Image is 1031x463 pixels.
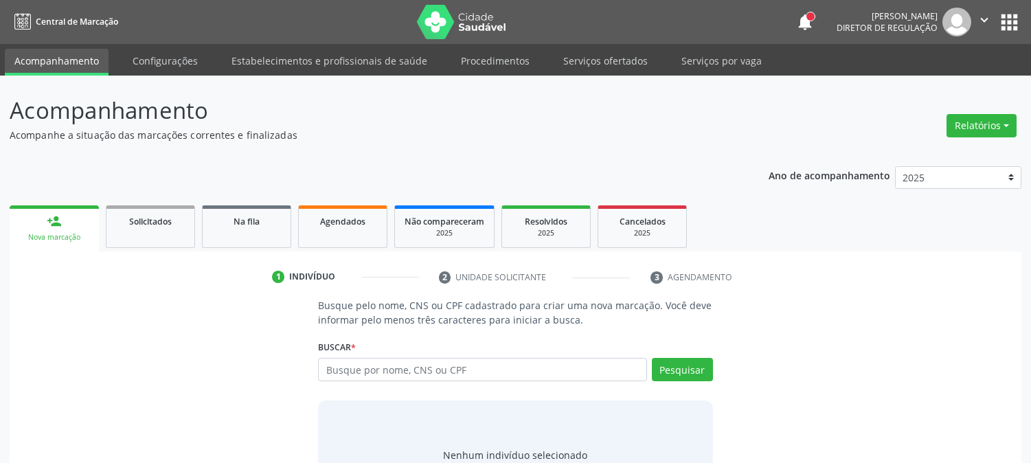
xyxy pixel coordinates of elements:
span: Resolvidos [525,216,567,227]
p: Acompanhe a situação das marcações correntes e finalizadas [10,128,718,142]
a: Procedimentos [451,49,539,73]
span: Solicitados [129,216,172,227]
span: Agendados [320,216,365,227]
p: Ano de acompanhamento [769,166,890,183]
div: [PERSON_NAME] [837,10,938,22]
img: img [942,8,971,36]
div: person_add [47,214,62,229]
i:  [977,12,992,27]
div: Indivíduo [289,271,335,283]
button:  [971,8,997,36]
label: Buscar [318,337,356,358]
a: Central de Marcação [10,10,118,33]
button: notifications [795,12,815,32]
span: Cancelados [620,216,666,227]
span: Não compareceram [405,216,484,227]
div: Nenhum indivíduo selecionado [443,448,587,462]
div: 1 [272,271,284,283]
div: 2025 [608,228,677,238]
span: Central de Marcação [36,16,118,27]
button: Relatórios [947,114,1017,137]
a: Estabelecimentos e profissionais de saúde [222,49,437,73]
a: Serviços por vaga [672,49,771,73]
p: Acompanhamento [10,93,718,128]
button: Pesquisar [652,358,713,381]
div: 2025 [512,228,580,238]
a: Configurações [123,49,207,73]
span: Na fila [234,216,260,227]
button: apps [997,10,1021,34]
a: Serviços ofertados [554,49,657,73]
input: Busque por nome, CNS ou CPF [318,358,646,381]
span: Diretor de regulação [837,22,938,34]
p: Busque pelo nome, CNS ou CPF cadastrado para criar uma nova marcação. Você deve informar pelo men... [318,298,712,327]
div: Nova marcação [19,232,89,242]
a: Acompanhamento [5,49,109,76]
div: 2025 [405,228,484,238]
